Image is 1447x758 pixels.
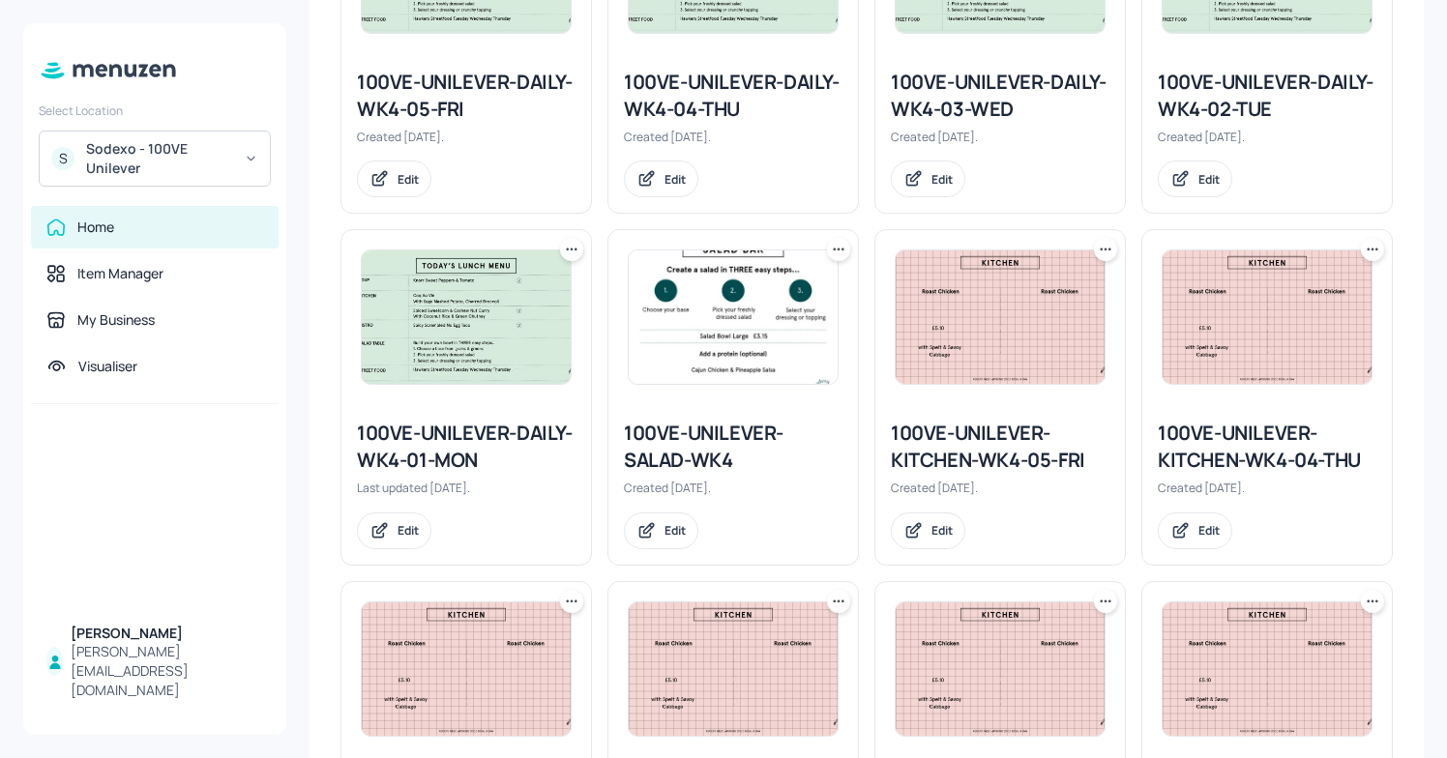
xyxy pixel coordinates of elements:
div: Edit [398,171,419,188]
div: Last updated [DATE]. [357,480,576,496]
div: 100VE-UNILEVER-DAILY-WK4-04-THU [624,69,842,123]
img: 2025-08-30-1756546222576n0m0l4jn65j.jpeg [896,602,1105,736]
div: Sodexo - 100VE Unilever [86,139,232,178]
div: Edit [931,522,953,539]
div: 100VE-UNILEVER-SALAD-WK4 [624,420,842,474]
div: Created [DATE]. [357,129,576,145]
div: 100VE-UNILEVER-DAILY-WK4-05-FRI [357,69,576,123]
div: Created [DATE]. [624,480,842,496]
div: 100VE-UNILEVER-DAILY-WK4-03-WED [891,69,1109,123]
div: Edit [664,522,686,539]
div: Home [77,218,114,237]
div: Edit [1198,171,1220,188]
img: 2025-08-31-1756649798365ndgno7gnq6j.jpeg [629,250,838,384]
div: S [51,147,74,170]
img: 2025-08-30-1756546222576n0m0l4jn65j.jpeg [1163,250,1372,384]
div: 100VE-UNILEVER-DAILY-WK4-01-MON [357,420,576,474]
img: 2025-09-22-1758537068657a2iygf7xl06.jpeg [362,250,571,384]
img: 2025-08-30-1756546222576n0m0l4jn65j.jpeg [629,602,838,736]
div: Created [DATE]. [624,129,842,145]
img: 2025-08-30-1756546222576n0m0l4jn65j.jpeg [1163,602,1372,736]
img: 2025-08-30-1756546222576n0m0l4jn65j.jpeg [362,602,571,736]
div: 100VE-UNILEVER-KITCHEN-WK4-04-THU [1158,420,1376,474]
div: Edit [931,171,953,188]
div: Created [DATE]. [1158,480,1376,496]
div: [PERSON_NAME] [71,624,263,643]
div: Select Location [39,102,271,119]
div: 100VE-UNILEVER-DAILY-WK4-02-TUE [1158,69,1376,123]
div: Created [DATE]. [891,129,1109,145]
div: My Business [77,310,155,330]
div: Edit [398,522,419,539]
div: Created [DATE]. [891,480,1109,496]
div: Created [DATE]. [1158,129,1376,145]
div: Item Manager [77,264,163,283]
div: Edit [664,171,686,188]
div: Edit [1198,522,1220,539]
img: 2025-08-30-1756546222576n0m0l4jn65j.jpeg [896,250,1105,384]
div: 100VE-UNILEVER-KITCHEN-WK4-05-FRI [891,420,1109,474]
div: [PERSON_NAME][EMAIL_ADDRESS][DOMAIN_NAME] [71,642,263,700]
div: Visualiser [78,357,137,376]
